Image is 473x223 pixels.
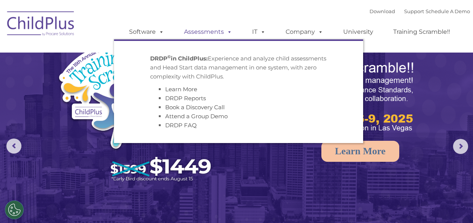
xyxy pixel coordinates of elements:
[165,122,197,129] a: DRDP FAQ
[245,24,273,39] a: IT
[321,141,399,162] a: Learn More
[350,142,473,223] iframe: Chat Widget
[165,104,225,111] a: Book a Discovery Call
[3,6,79,44] img: ChildPlus by Procare Solutions
[336,24,381,39] a: University
[176,24,240,39] a: Assessments
[165,113,228,120] a: Attend a Group Demo
[105,80,137,86] span: Phone number
[404,8,424,14] a: Support
[165,86,197,93] a: Learn More
[386,24,458,39] a: Training Scramble!!
[370,8,470,14] font: |
[150,54,327,81] p: Experience and analyze child assessments and Head Start data management in one system, with zero ...
[5,200,24,219] button: Cookies Settings
[278,24,331,39] a: Company
[165,95,206,102] a: DRDP Reports
[426,8,470,14] a: Schedule A Demo
[105,50,128,55] span: Last name
[370,8,395,14] a: Download
[122,24,172,39] a: Software
[150,55,208,62] strong: DRDP in ChildPlus:
[167,54,171,59] sup: ©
